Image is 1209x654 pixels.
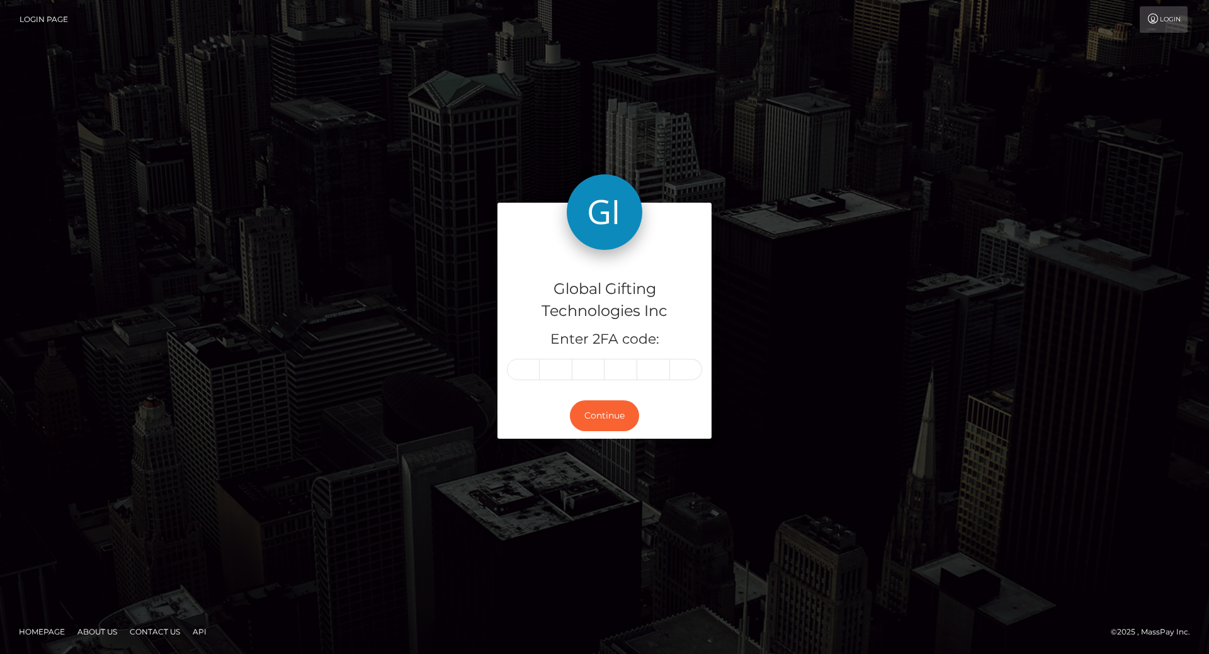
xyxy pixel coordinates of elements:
[1140,6,1188,33] a: Login
[507,278,702,322] h4: Global Gifting Technologies Inc
[188,622,212,641] a: API
[20,6,68,33] a: Login Page
[125,622,185,641] a: Contact Us
[72,622,122,641] a: About Us
[567,174,642,250] img: Global Gifting Technologies Inc
[570,400,639,431] button: Continue
[1111,625,1200,639] div: © 2025 , MassPay Inc.
[14,622,70,641] a: Homepage
[507,330,702,349] h5: Enter 2FA code:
